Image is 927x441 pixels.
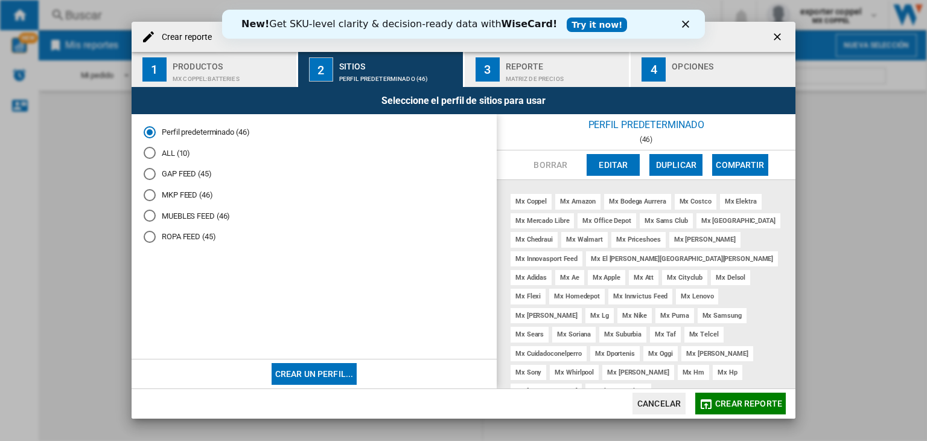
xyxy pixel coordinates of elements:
div: Seleccione el perfil de sitios para usar [132,87,795,114]
div: catalog coppel mx [585,384,651,399]
div: mx sony [511,365,546,380]
div: Cerrar [460,11,472,18]
div: mx cuidadoconelperro [511,346,587,361]
button: Cancelar [632,393,686,414]
div: Opciones [672,57,791,69]
div: mx oggi [643,346,678,361]
div: mx soriana [552,327,596,342]
div: mx homedepot [549,289,605,304]
md-radio-button: GAP FEED (45) [144,169,485,180]
div: mx [GEOGRAPHIC_DATA] [696,213,780,228]
button: Compartir [712,154,768,176]
div: mx [PERSON_NAME] [511,308,582,323]
button: Borrar [524,154,577,176]
div: mx suburbia [599,327,646,342]
button: 3 Reporte Matriz de precios [465,52,631,87]
div: Perfil predeterminado (46) [339,69,458,82]
md-radio-button: ROPA FEED (45) [144,231,485,243]
div: mx telcel [684,327,724,342]
div: Sitios [339,57,458,69]
div: mx sears [511,327,549,342]
div: mx hm [678,365,710,380]
md-radio-button: ALL (10) [144,147,485,159]
div: mx lg [585,308,614,323]
div: mx mercado libre [511,213,574,228]
ng-md-icon: getI18NText('BUTTONS.CLOSE_DIALOG') [771,31,786,45]
div: mx [PERSON_NAME] [602,365,674,380]
button: Crear un perfil... [272,363,357,385]
div: MX COPPEL:Batteries [173,69,291,82]
div: mx whirlpool [550,365,599,380]
button: 4 Opciones [631,52,795,87]
button: getI18NText('BUTTONS.CLOSE_DIALOG') [766,25,791,49]
span: Crear reporte [715,399,782,408]
div: mx el [PERSON_NAME][GEOGRAPHIC_DATA][PERSON_NAME] [586,251,778,266]
div: mx office depot [578,213,636,228]
div: mx [PERSON_NAME] [669,232,741,247]
div: mx walmart [561,232,608,247]
div: mx chedraui [511,232,558,247]
button: Crear reporte [695,393,786,414]
div: mx coppel [511,194,552,209]
div: mx apple [588,270,625,285]
div: mx innovasport feed [511,251,582,266]
button: Editar [587,154,640,176]
button: 1 Productos MX COPPEL:Batteries [132,52,298,87]
div: Perfil predeterminado [497,114,795,135]
div: mx delsol [711,270,750,285]
div: mx amazon [555,194,600,209]
div: mx flexi [511,289,546,304]
div: Reporte [506,57,625,69]
div: 3 [476,57,500,82]
div: 4 [642,57,666,82]
div: mx bodega aurrera [604,194,671,209]
iframe: Intercom live chat banner [222,10,705,39]
div: mx [PERSON_NAME] [511,384,582,399]
div: mx att [629,270,658,285]
md-radio-button: Perfil predeterminado (46) [144,126,485,138]
div: (46) [497,135,795,144]
div: mx cityclub [662,270,707,285]
div: mx [PERSON_NAME] [681,346,753,361]
div: mx samsung [698,308,747,323]
h4: Crear reporte [156,31,212,43]
div: mx dportenis [590,346,640,361]
div: mx priceshoes [611,232,666,247]
div: mx nike [617,308,652,323]
div: Matriz de precios [506,69,625,82]
div: mx adidas [511,270,552,285]
div: 2 [309,57,333,82]
div: mx hp [713,365,742,380]
div: Productos [173,57,291,69]
div: 1 [142,57,167,82]
div: mx sams club [640,213,693,228]
div: mx lenovo [676,289,718,304]
button: Duplicar [649,154,702,176]
div: mx puma [655,308,693,323]
div: mx elektra [720,194,762,209]
div: mx innvictus feed [608,289,672,304]
div: mx ae [555,270,584,285]
div: mx taf [650,327,680,342]
button: 2 Sitios Perfil predeterminado (46) [298,52,464,87]
md-radio-button: MKP FEED (46) [144,189,485,201]
md-radio-button: MUEBLES FEED (46) [144,210,485,222]
div: mx costco [675,194,716,209]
